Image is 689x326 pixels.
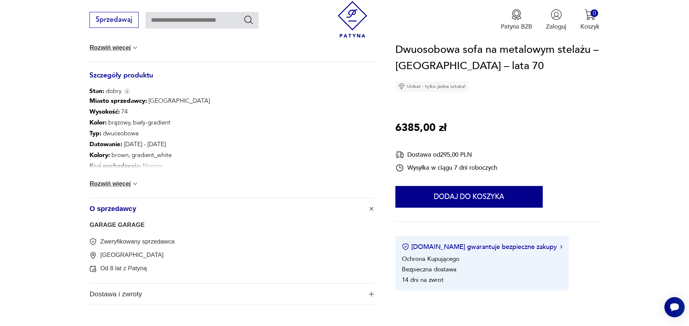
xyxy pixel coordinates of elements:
[89,128,245,139] p: dwuosobowa
[89,150,245,161] p: brown, gradient_white
[551,9,562,20] img: Ikonka użytkownika
[395,120,446,136] p: 6385,00 zł
[89,162,141,170] b: Kraj pochodzenia :
[546,22,566,31] p: Zaloguj
[395,150,404,159] img: Ikona dostawy
[89,106,245,117] p: 74
[89,107,120,116] b: Wysokość :
[334,1,371,38] img: Patyna - sklep z meblami i dekoracjami vintage
[402,265,457,274] li: Bezpieczna dostawa
[131,44,139,51] img: chevron down
[368,205,375,212] img: Ikona plusa
[89,139,245,150] p: [DATE] - [DATE]
[89,17,138,23] a: Sprzedawaj
[89,73,374,87] h3: Szczegóły produktu
[402,276,444,284] li: 14 dni na zwrot
[395,164,497,172] div: Wysyłka w ciągu 7 dni roboczych
[100,238,175,246] p: Zweryfikowany sprzedawca
[89,151,110,159] b: Kolory :
[402,255,459,263] li: Ochrona Kupującego
[395,150,497,159] div: Dostawa od 295,00 PLN
[243,14,254,25] button: Szukaj
[131,180,139,187] img: chevron down
[511,9,522,20] img: Ikona medalu
[89,180,139,187] button: Rozwiń więcej
[664,297,685,317] iframe: Smartsupp widget button
[89,96,245,106] p: [GEOGRAPHIC_DATA]
[124,88,130,94] img: Info icon
[402,242,562,251] button: [DOMAIN_NAME] gwarantuje bezpieczne zakupy
[89,265,97,272] img: Od 8 lat z Patyną
[89,219,374,283] div: Ikona plusaO sprzedawcy
[89,221,144,228] a: GARAGE GARAGE
[395,81,469,92] div: Unikat - tylko jedna sztuka!
[546,9,566,31] button: Zaloguj
[501,9,532,31] button: Patyna B2B
[89,87,122,96] span: dobry
[89,198,374,219] button: Ikona plusaO sprzedawcy
[402,244,409,251] img: Ikona certyfikatu
[395,42,599,75] h1: Dwuosobowa sofa na metalowym stelażu – [GEOGRAPHIC_DATA] – lata 70
[89,12,138,28] button: Sprzedawaj
[100,264,147,273] p: Od 8 lat z Patyną
[89,161,245,172] p: Niemcy
[591,9,598,17] div: 0
[89,87,104,95] b: Stan:
[89,140,122,148] b: Datowanie :
[89,117,245,128] p: brązowy, biały-gradient
[100,251,164,259] p: [GEOGRAPHIC_DATA]
[89,44,139,51] button: Rozwiń więcej
[584,9,596,20] img: Ikona koszyka
[89,252,97,259] img: Warszawa
[580,22,600,31] p: Koszyk
[580,9,600,31] button: 0Koszyk
[89,284,374,305] button: Ikona plusaDostawa i zwroty
[501,22,532,31] p: Patyna B2B
[89,118,107,127] b: Kolor:
[501,9,532,31] a: Ikona medaluPatyna B2B
[369,292,374,297] img: Ikona plusa
[89,129,101,137] b: Typ :
[89,284,362,305] span: Dostawa i zwroty
[560,245,562,249] img: Ikona strzałki w prawo
[89,97,147,105] b: Miasto sprzedawcy :
[89,238,97,245] img: Zweryfikowany sprzedawca
[395,186,543,208] button: Dodaj do koszyka
[89,198,362,219] span: O sprzedawcy
[398,83,405,90] img: Ikona diamentu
